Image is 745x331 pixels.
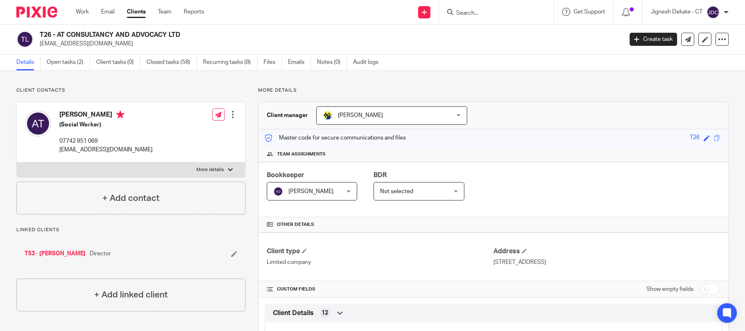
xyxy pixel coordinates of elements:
[16,54,41,70] a: Details
[288,54,311,70] a: Emails
[127,8,146,16] a: Clients
[277,151,326,158] span: Team assignments
[196,167,224,173] p: More details
[90,250,111,258] span: Director
[116,110,124,119] i: Primary
[203,54,257,70] a: Recurring tasks (8)
[630,33,677,46] a: Create task
[47,54,90,70] a: Open tasks (2)
[59,110,153,121] h4: [PERSON_NAME]
[323,110,333,120] img: Bobo-Starbridge%201.jpg
[59,146,153,154] p: [EMAIL_ADDRESS][DOMAIN_NAME]
[40,40,617,48] p: [EMAIL_ADDRESS][DOMAIN_NAME]
[493,258,720,266] p: [STREET_ADDRESS]
[16,227,245,233] p: Linked clients
[184,8,204,16] a: Reports
[493,247,720,256] h4: Address
[650,8,702,16] p: Jignesh Dekate - CT
[273,309,314,317] span: Client Details
[267,258,493,266] p: Limited company
[267,286,493,293] h4: CUSTOM FIELDS
[338,113,383,118] span: [PERSON_NAME]
[25,110,51,137] img: svg%3E
[16,31,34,48] img: svg%3E
[96,54,140,70] a: Client tasks (0)
[16,7,57,18] img: Pixie
[59,137,153,145] p: 07742 951 069
[101,8,115,16] a: Email
[646,285,693,293] label: Show empty fields
[146,54,197,70] a: Closed tasks (58)
[353,54,385,70] a: Audit logs
[76,8,89,16] a: Work
[267,111,308,119] h3: Client manager
[707,6,720,19] img: svg%3E
[263,54,282,70] a: Files
[380,189,413,194] span: Not selected
[25,250,86,258] a: T53 - [PERSON_NAME]
[265,134,406,142] p: Master code for secure communications and files
[273,187,283,196] img: svg%3E
[59,121,153,129] h5: (Social Worker)
[94,288,168,301] h4: + Add linked client
[690,133,700,143] div: T26
[574,9,605,15] span: Get Support
[455,10,529,17] input: Search
[267,172,304,178] span: Bookkeeper
[322,309,328,317] span: 12
[40,31,502,39] h2: T26 - AT CONSULTANCY AND ADVOCACY LTD
[258,87,729,94] p: More details
[267,247,493,256] h4: Client type
[16,87,245,94] p: Client contacts
[277,221,314,228] span: Other details
[317,54,347,70] a: Notes (0)
[102,192,160,205] h4: + Add contact
[288,189,333,194] span: [PERSON_NAME]
[158,8,171,16] a: Team
[374,172,387,178] span: BDR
